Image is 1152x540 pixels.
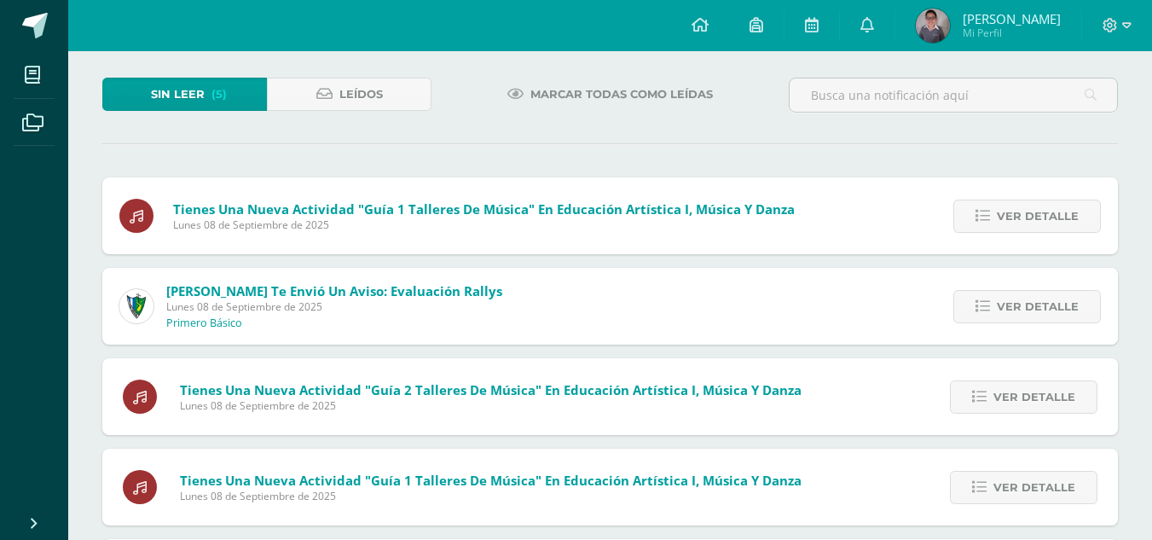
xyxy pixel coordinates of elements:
span: Tienes una nueva actividad "Guía 1 Talleres de Música" En Educación Artística I, Música y Danza [173,200,795,218]
img: 9f174a157161b4ddbe12118a61fed988.png [119,289,153,323]
span: Mi Perfil [963,26,1061,40]
span: Leídos [339,78,383,110]
span: [PERSON_NAME] [963,10,1061,27]
span: Lunes 08 de Septiembre de 2025 [173,218,795,232]
input: Busca una notificación aquí [790,78,1117,112]
span: Tienes una nueva actividad "Guía 2 Talleres de Música" En Educación Artística I, Música y Danza [180,381,802,398]
span: Ver detalle [997,291,1079,322]
a: Leídos [267,78,431,111]
a: Marcar todas como leídas [486,78,734,111]
img: 1657f0569aa92cb720f1e5638fa2ca11.png [916,9,950,43]
span: Ver detalle [993,472,1075,503]
span: (5) [211,78,227,110]
span: Ver detalle [993,381,1075,413]
span: [PERSON_NAME] te envió un aviso: Evaluación Rallys [166,282,502,299]
span: Ver detalle [997,200,1079,232]
span: Tienes una nueva actividad "Guía 1 Talleres de Música" En Educación Artística I, Música y Danza [180,472,802,489]
span: Lunes 08 de Septiembre de 2025 [180,398,802,413]
a: Sin leer(5) [102,78,267,111]
span: Lunes 08 de Septiembre de 2025 [180,489,802,503]
span: Marcar todas como leídas [530,78,713,110]
span: Lunes 08 de Septiembre de 2025 [166,299,502,314]
span: Sin leer [151,78,205,110]
p: Primero Básico [166,316,242,330]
